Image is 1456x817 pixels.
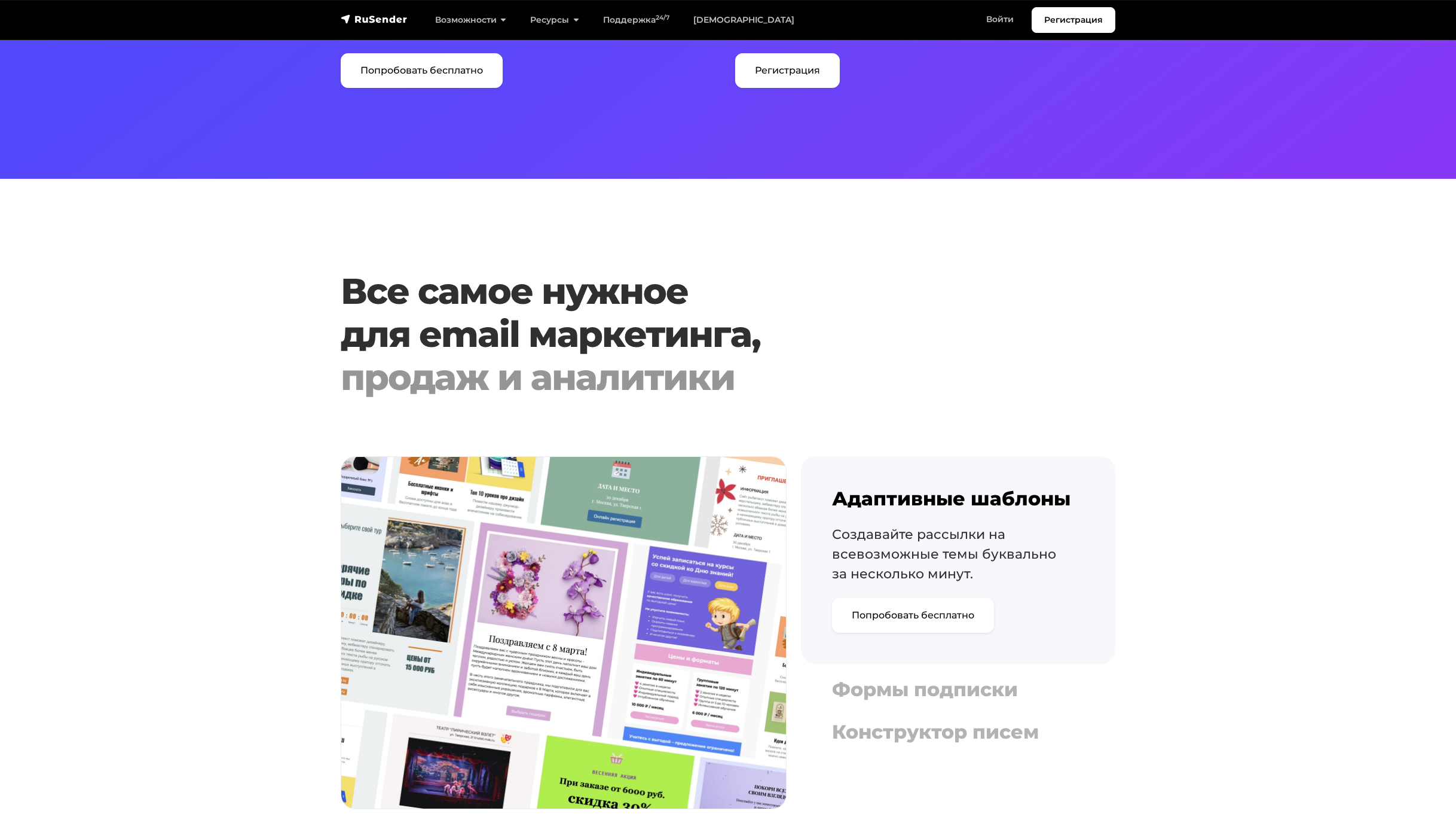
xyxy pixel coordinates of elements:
[341,457,786,809] img: platform-tab-01.jpg
[591,8,681,32] a: Поддержка24/7
[518,8,591,32] a: Ресурсы
[341,13,408,25] img: RuSender
[341,270,1050,399] h1: Все самое нужное для email маркетинга,
[974,7,1026,32] a: Войти
[832,721,1084,743] h4: Конструктор писем
[341,53,503,88] a: Попробовать бесплатно
[832,598,994,633] a: Попробовать бесплатно
[681,8,806,32] a: [DEMOGRAPHIC_DATA]
[423,8,518,32] a: Возможности
[832,678,1084,701] h4: Формы подписки
[656,14,669,22] sup: 24/7
[341,356,1050,399] div: продаж и аналитики
[1032,7,1115,33] a: Регистрация
[735,53,840,88] a: Регистрация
